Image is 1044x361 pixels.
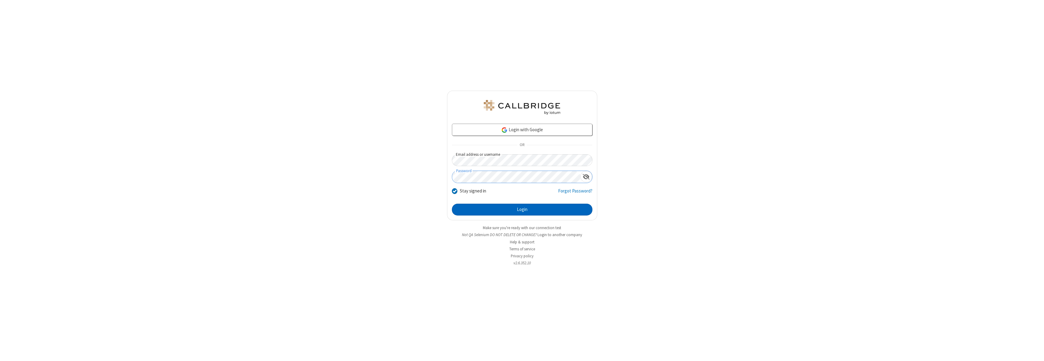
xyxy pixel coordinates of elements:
[460,188,486,195] label: Stay signed in
[452,124,592,136] a: Login with Google
[510,239,534,245] a: Help & support
[483,100,561,115] img: QA Selenium DO NOT DELETE OR CHANGE
[483,225,561,230] a: Make sure you're ready with our connection test
[447,260,597,266] li: v2.6.352.10
[452,171,580,183] input: Password
[558,188,592,199] a: Forgot Password?
[517,141,527,149] span: OR
[580,171,592,182] div: Show password
[452,154,592,166] input: Email address or username
[501,127,508,133] img: google-icon.png
[509,246,535,252] a: Terms of service
[1029,345,1039,357] iframe: Chat
[452,204,592,216] button: Login
[447,232,597,238] li: Not QA Selenium DO NOT DELETE OR CHANGE?
[511,253,534,259] a: Privacy policy
[537,232,582,238] button: Login to another company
